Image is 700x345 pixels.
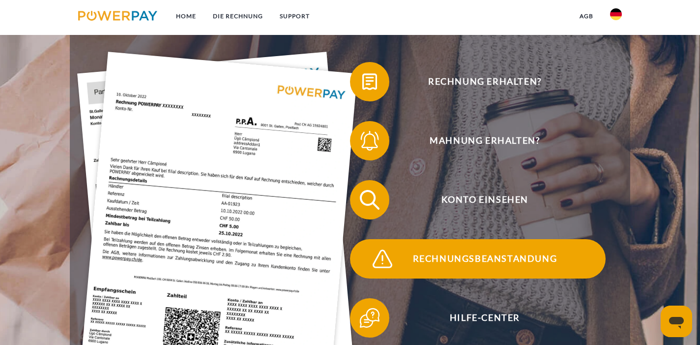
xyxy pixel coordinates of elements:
[78,11,157,21] img: logo-powerpay.svg
[350,62,606,101] button: Rechnung erhalten?
[204,7,271,25] a: DIE RECHNUNG
[350,298,606,338] button: Hilfe-Center
[364,298,605,338] span: Hilfe-Center
[364,239,605,279] span: Rechnungsbeanstandung
[350,180,606,220] button: Konto einsehen
[357,128,382,153] img: qb_bell.svg
[364,121,605,160] span: Mahnung erhalten?
[370,247,395,271] img: qb_warning.svg
[357,188,382,212] img: qb_search.svg
[168,7,204,25] a: Home
[364,180,605,220] span: Konto einsehen
[357,306,382,330] img: qb_help.svg
[350,239,606,279] button: Rechnungsbeanstandung
[571,7,602,25] a: agb
[271,7,318,25] a: SUPPORT
[357,69,382,94] img: qb_bill.svg
[661,306,692,337] iframe: Schaltfläche zum Öffnen des Messaging-Fensters
[610,8,622,20] img: de
[350,121,606,160] button: Mahnung erhalten?
[364,62,605,101] span: Rechnung erhalten?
